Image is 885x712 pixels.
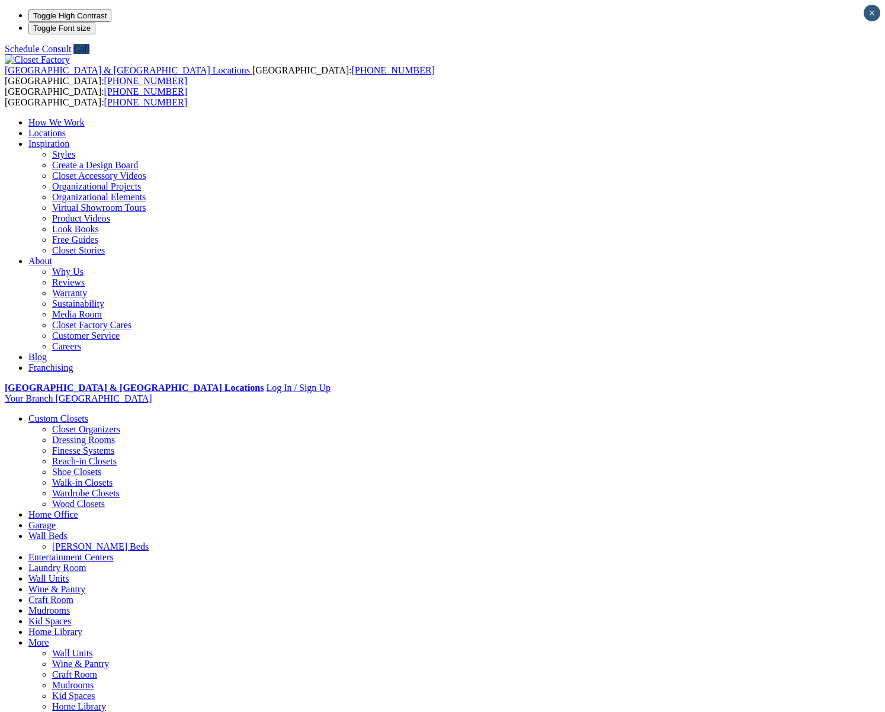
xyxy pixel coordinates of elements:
a: Custom Closets [28,413,88,424]
a: About [28,256,52,266]
a: Organizational Elements [52,192,146,202]
a: Your Branch [GEOGRAPHIC_DATA] [5,393,152,403]
a: [PHONE_NUMBER] [351,65,434,75]
a: [PERSON_NAME] Beds [52,541,149,551]
span: Toggle Font size [33,24,91,33]
a: Wall Units [28,573,69,583]
a: Create a Design Board [52,160,138,170]
a: Wall Beds [28,531,68,541]
a: [PHONE_NUMBER] [104,86,187,97]
a: [GEOGRAPHIC_DATA] & [GEOGRAPHIC_DATA] Locations [5,383,264,393]
a: Look Books [52,224,99,234]
a: Wardrobe Closets [52,488,120,498]
a: Free Guides [52,235,98,245]
a: [PHONE_NUMBER] [104,97,187,107]
a: Closet Factory Cares [52,320,132,330]
a: Log In / Sign Up [266,383,330,393]
a: Careers [52,341,81,351]
button: Close [864,5,880,21]
a: Virtual Showroom Tours [52,203,146,213]
button: Toggle Font size [28,22,95,34]
a: How We Work [28,117,85,127]
a: Closet Accessory Videos [52,171,146,181]
a: Why Us [52,267,84,277]
span: Toggle High Contrast [33,11,107,20]
a: Blog [28,352,47,362]
a: Closet Stories [52,245,105,255]
a: Organizational Projects [52,181,141,191]
a: Franchising [28,363,73,373]
a: Warranty [52,288,87,298]
span: [GEOGRAPHIC_DATA] [55,393,152,403]
a: Laundry Room [28,563,86,573]
a: [PHONE_NUMBER] [104,76,187,86]
a: Garage [28,520,56,530]
a: Wine & Pantry [52,659,109,669]
a: Wood Closets [52,499,105,509]
a: Product Videos [52,213,110,223]
a: Wall Units [52,648,92,658]
a: Sustainability [52,299,104,309]
a: Wine & Pantry [28,584,85,594]
a: Entertainment Centers [28,552,114,562]
a: Dressing Rooms [52,435,115,445]
a: Styles [52,149,75,159]
span: Your Branch [5,393,53,403]
a: Customer Service [52,331,120,341]
a: Schedule Consult [5,44,71,54]
a: Inspiration [28,139,69,149]
a: Craft Room [28,595,73,605]
img: Closet Factory [5,54,70,65]
a: Kid Spaces [52,691,95,701]
a: Closet Organizers [52,424,120,434]
a: Shoe Closets [52,467,101,477]
a: Call [73,44,89,54]
a: Reviews [52,277,85,287]
a: Reach-in Closets [52,456,117,466]
button: Toggle High Contrast [28,9,111,22]
a: Locations [28,128,66,138]
a: Home Library [52,701,106,711]
a: Home Office [28,509,78,519]
span: [GEOGRAPHIC_DATA]: [GEOGRAPHIC_DATA]: [5,86,187,107]
a: Craft Room [52,669,97,679]
a: Mudrooms [52,680,94,690]
a: Kid Spaces [28,616,71,626]
a: Walk-in Closets [52,477,113,488]
span: [GEOGRAPHIC_DATA]: [GEOGRAPHIC_DATA]: [5,65,435,86]
a: Media Room [52,309,102,319]
a: Home Library [28,627,82,637]
a: More menu text will display only on big screen [28,637,49,647]
a: [GEOGRAPHIC_DATA] & [GEOGRAPHIC_DATA] Locations [5,65,252,75]
span: [GEOGRAPHIC_DATA] & [GEOGRAPHIC_DATA] Locations [5,65,250,75]
a: Finesse Systems [52,445,114,456]
a: Mudrooms [28,605,70,615]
